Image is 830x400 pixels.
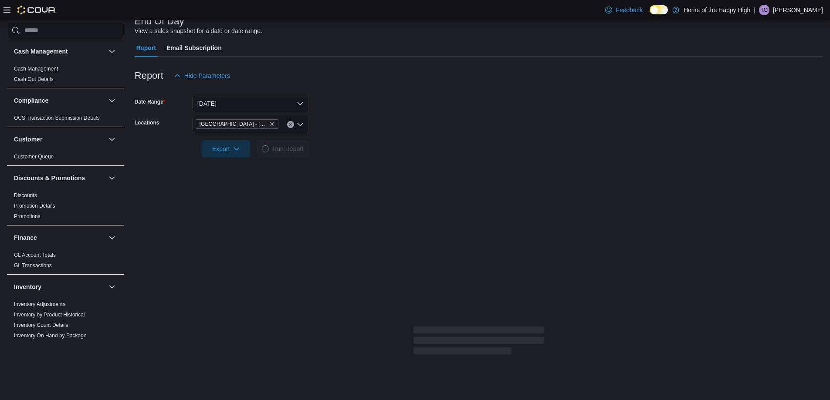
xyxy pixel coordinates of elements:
button: Inventory [107,282,117,292]
a: Cash Out Details [14,76,54,82]
label: Date Range [135,98,166,105]
h3: Cash Management [14,47,68,56]
span: Promotion Details [14,202,55,209]
div: Talia Ottahal [759,5,769,15]
button: Cash Management [107,46,117,57]
button: Finance [14,233,105,242]
div: Compliance [7,113,124,127]
a: GL Transactions [14,262,52,269]
button: Customer [107,134,117,145]
a: Promotions [14,213,41,219]
span: Feedback [616,6,642,14]
button: Remove Sherwood Park - Wye Road - Fire & Flower from selection in this group [269,121,274,127]
span: Cash Out Details [14,76,54,83]
h3: Customer [14,135,42,144]
a: Inventory Adjustments [14,301,65,307]
button: Hide Parameters [170,67,234,84]
a: Promotion Details [14,203,55,209]
a: Discounts [14,192,37,198]
a: Inventory by Product Historical [14,312,85,318]
img: Cova [17,6,56,14]
span: GL Account Totals [14,252,56,259]
span: Export [207,140,245,158]
p: | [754,5,755,15]
a: Customer Queue [14,154,54,160]
button: Clear input [287,121,294,128]
h3: Compliance [14,96,48,105]
h3: Report [135,71,163,81]
button: [DATE] [192,95,309,112]
span: Discounts [14,192,37,199]
div: Cash Management [7,64,124,88]
div: Customer [7,151,124,165]
span: GL Transactions [14,262,52,269]
div: Discounts & Promotions [7,190,124,225]
h3: End Of Day [135,16,184,27]
button: Open list of options [297,121,304,128]
span: Report [136,39,156,57]
h3: Inventory [14,282,41,291]
button: Finance [107,232,117,243]
span: Cash Management [14,65,58,72]
a: Inventory Count Details [14,322,68,328]
span: Inventory by Product Historical [14,311,85,318]
p: Home of the Happy High [684,5,750,15]
button: Inventory [14,282,105,291]
a: Inventory On Hand by Package [14,333,87,339]
button: Export [202,140,251,158]
span: Email Subscription [166,39,222,57]
span: Inventory Adjustments [14,301,65,308]
span: Sherwood Park - Wye Road - Fire & Flower [196,119,278,129]
a: OCS Transaction Submission Details [14,115,100,121]
button: LoadingRun Report [257,140,309,158]
span: Promotions [14,213,41,220]
span: [GEOGRAPHIC_DATA] - [GEOGRAPHIC_DATA] - Fire & Flower [200,120,268,128]
button: Customer [14,135,105,144]
span: Loading [261,145,270,154]
span: Hide Parameters [184,71,230,80]
span: OCS Transaction Submission Details [14,114,100,121]
span: Loading [413,328,544,356]
h3: Discounts & Promotions [14,174,85,182]
a: Cash Management [14,66,58,72]
h3: Finance [14,233,37,242]
label: Locations [135,119,159,126]
button: Cash Management [14,47,105,56]
span: Customer Queue [14,153,54,160]
p: [PERSON_NAME] [773,5,823,15]
button: Compliance [14,96,105,105]
a: GL Account Totals [14,252,56,258]
div: View a sales snapshot for a date or date range. [135,27,262,36]
span: Run Report [272,145,304,153]
button: Discounts & Promotions [107,173,117,183]
button: Compliance [107,95,117,106]
input: Dark Mode [650,5,668,14]
button: Discounts & Promotions [14,174,105,182]
span: TO [761,5,768,15]
div: Finance [7,250,124,274]
a: Feedback [602,1,646,19]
